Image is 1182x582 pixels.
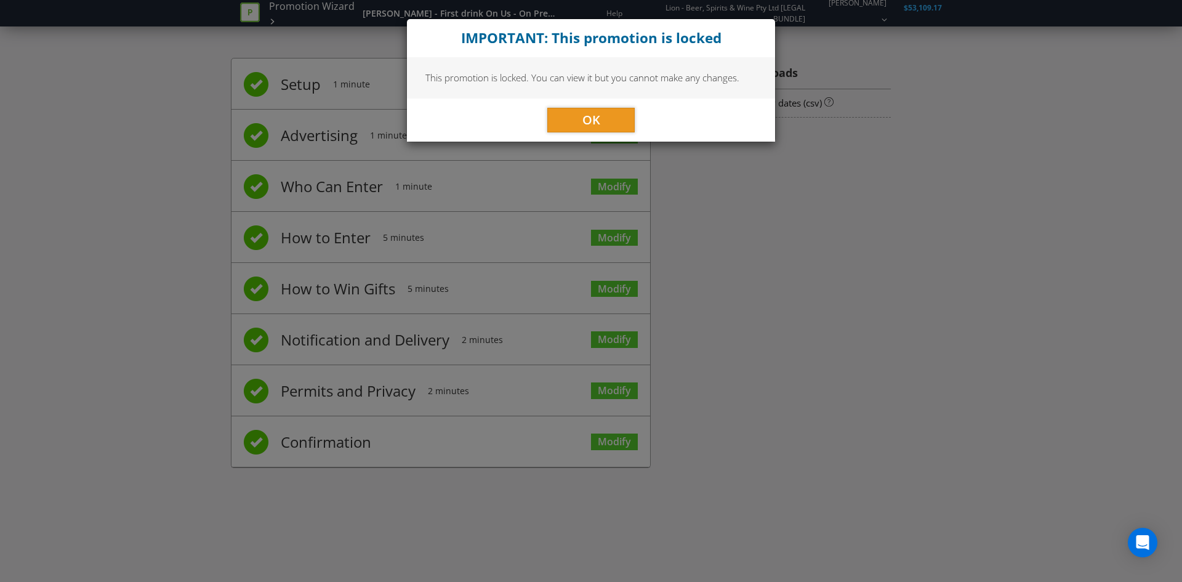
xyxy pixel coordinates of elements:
[1128,528,1157,557] div: Open Intercom Messenger
[461,28,722,47] strong: IMPORTANT: This promotion is locked
[407,57,775,98] div: This promotion is locked. You can view it but you cannot make any changes.
[407,19,775,57] div: Close
[547,108,635,132] button: OK
[582,111,600,128] span: OK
